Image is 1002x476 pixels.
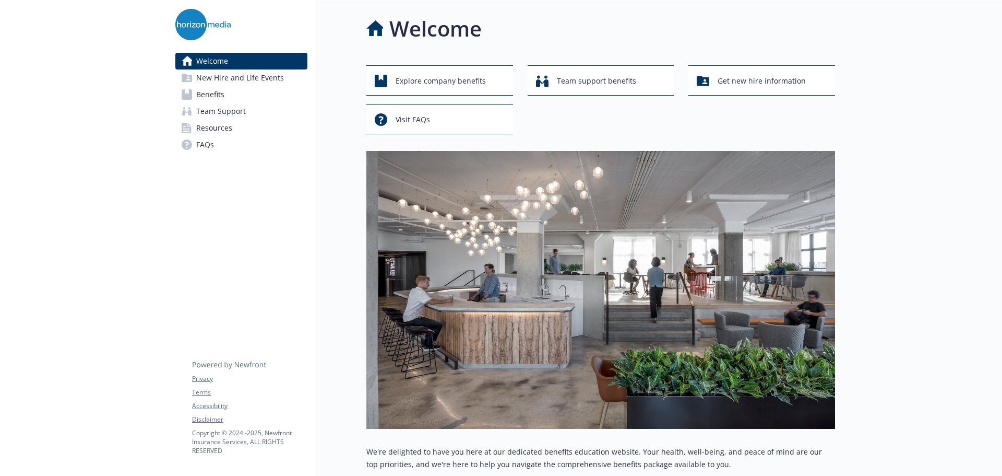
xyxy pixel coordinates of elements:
[175,103,307,120] a: Team Support
[557,71,636,91] span: Team support benefits
[366,151,835,429] img: overview page banner
[196,69,284,86] span: New Hire and Life Events
[196,136,214,153] span: FAQs
[528,65,674,96] button: Team support benefits
[718,71,806,91] span: Get new hire information
[175,136,307,153] a: FAQs
[192,401,307,411] a: Accessibility
[688,65,835,96] button: Get new hire information
[196,86,224,103] span: Benefits
[196,103,246,120] span: Team Support
[175,86,307,103] a: Benefits
[175,53,307,69] a: Welcome
[366,65,513,96] button: Explore company benefits
[192,374,307,384] a: Privacy
[396,110,430,130] span: Visit FAQs
[196,53,228,69] span: Welcome
[366,446,835,471] p: We're delighted to have you here at our dedicated benefits education website. Your health, well-b...
[192,415,307,424] a: Disclaimer
[396,71,486,91] span: Explore company benefits
[192,428,307,455] p: Copyright © 2024 - 2025 , Newfront Insurance Services, ALL RIGHTS RESERVED
[192,388,307,397] a: Terms
[175,120,307,136] a: Resources
[196,120,232,136] span: Resources
[389,13,482,44] h1: Welcome
[366,104,513,134] button: Visit FAQs
[175,69,307,86] a: New Hire and Life Events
